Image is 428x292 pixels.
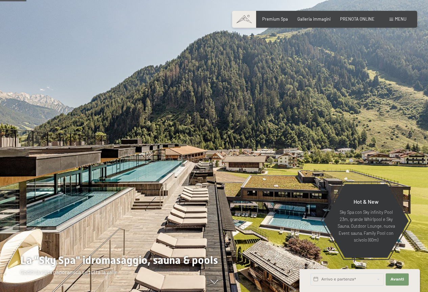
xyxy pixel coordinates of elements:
[323,184,409,258] a: Hot & New Sky Spa con Sky infinity Pool 23m, grande Whirlpool e Sky Sauna, Outdoor Lounge, nuova ...
[262,16,288,22] a: Premium Spa
[337,209,396,243] p: Sky Spa con Sky infinity Pool 23m, grande Whirlpool e Sky Sauna, Outdoor Lounge, nuova Event saun...
[390,277,404,282] span: Avanti
[299,265,327,269] span: Richiesta express
[386,273,409,286] button: Avanti
[297,16,331,22] a: Galleria immagini
[395,16,406,22] span: Menu
[340,16,375,22] a: PRENOTA ONLINE
[354,198,379,205] span: Hot & New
